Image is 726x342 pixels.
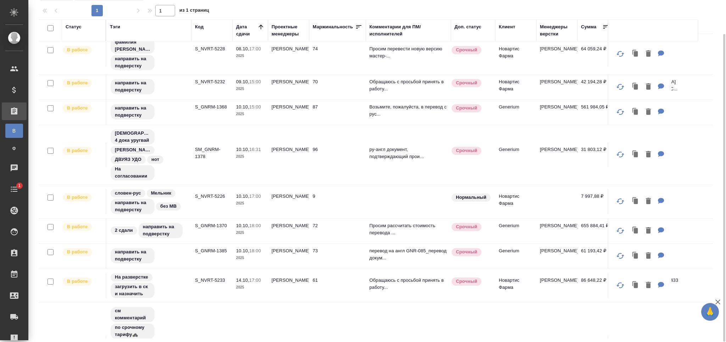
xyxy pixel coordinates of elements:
td: 9 [309,189,366,214]
td: 655 884,41 ₽ [577,219,613,243]
div: Выставляет ПМ после принятия заказа от КМа [62,45,102,55]
div: Менеджеры верстки [540,23,574,38]
button: Удалить [642,80,654,94]
td: 64 059,24 ₽ [577,42,613,67]
p: [PERSON_NAME] [540,45,574,52]
button: Клонировать [629,47,642,61]
button: Обновить [612,222,629,239]
div: Клиент [499,23,515,30]
td: [PERSON_NAME] [268,189,309,214]
div: Выставляет ПМ после принятия заказа от КМа [62,277,102,286]
p: [DEMOGRAPHIC_DATA] 4 дока уругвай [115,130,150,144]
p: 09.10, [236,79,249,84]
div: Маржинальность [313,23,353,30]
td: 96 [309,142,366,167]
button: Клонировать [629,249,642,263]
button: Обновить [612,78,629,95]
p: 10.10, [236,248,249,253]
p: Срочный [456,79,477,86]
p: 18:00 [249,223,261,228]
td: [PERSON_NAME] [268,244,309,269]
p: фамилия [PERSON_NAME] [115,39,150,53]
span: 🙏 [704,304,716,319]
p: S_NVRT-5226 [195,193,229,200]
p: 10.10, [236,104,249,110]
p: В работе [67,248,88,256]
p: Generium [499,247,533,254]
p: Новартис Фарма [499,193,533,207]
p: S_NVRT-5228 [195,45,229,52]
td: [PERSON_NAME] [268,219,309,243]
div: апо 4 дока уругвай, ирина михалева, ДВУЯЗ УДО, нот, На согласовании [110,129,188,181]
p: Новартис Фарма [499,45,533,60]
p: словен-рус [115,190,141,197]
p: S_NVRT-5232 [195,78,229,85]
p: Срочный [456,46,477,54]
div: Статус [66,23,82,30]
p: S_GNRM-1368 [195,103,229,111]
p: нот [151,156,159,163]
div: Выставляется автоматически, если на указанный объем услуг необходимо больше времени в стандартном... [451,277,492,286]
button: Для ПМ: ру-англ документ, подтверждающий производство препарата, в пн будет еще удо копии [654,147,668,162]
div: фамилия перка, направить на подверстку [110,38,188,71]
div: Выставляет ПМ после принятия заказа от КМа [62,78,102,88]
p: [PERSON_NAME] [540,103,574,111]
p: Новартис Фарма [499,78,533,92]
p: 2025 [236,153,264,160]
button: Обновить [612,277,629,294]
p: [PERSON_NAME] [540,222,574,229]
p: В работе [67,194,88,201]
p: Мельник [151,190,172,197]
p: Нормальный [456,194,486,201]
span: из 1 страниц [179,6,209,16]
div: направить на подверстку [110,78,188,95]
td: 73 [309,244,366,269]
p: ру-англ документ, подтверждающий прои... [369,146,447,160]
p: 2025 [236,85,264,92]
div: Код [195,23,203,30]
td: 31 803,12 ₽ [577,142,613,167]
button: Для КМ: Перевод_Uperio fcg (line extension)_3.2.R.2 [654,194,668,209]
button: Клонировать [629,224,642,238]
p: 2025 [236,200,264,207]
div: словен-рус, Мельник, направить на подверстку, без МВ [110,189,188,215]
button: Для ПМ: Обращаюсь с просьбой принять в работу еще один новый заказ. Тип изменения: RTT2433 TB413_... [654,278,668,293]
p: Обращаюсь с просьбой принять в работу... [369,78,447,92]
td: [PERSON_NAME] [268,42,309,67]
button: Удалить [642,278,654,293]
p: 17:00 [249,277,261,283]
button: Удалить [642,194,654,209]
button: Обновить [612,45,629,62]
div: Выставляется автоматически, если на указанный объем услуг необходимо больше времени в стандартном... [451,222,492,232]
button: Обновить [612,103,629,120]
p: В работе [67,79,88,86]
a: Ф [5,141,23,156]
p: В работе [67,105,88,112]
button: Для ПМ: Просим рассчитать стоимость перевода с русского на английский язык 5 документов документы... [654,224,668,238]
button: Клонировать [629,105,642,119]
p: 14.10, [236,277,249,283]
p: Generium [499,103,533,111]
span: 1 [14,182,25,189]
span: Ф [9,145,19,152]
p: Новартис Фарма [499,277,533,291]
a: В [5,124,23,138]
p: Возьмите, пожалуйста, в перевод с рус... [369,103,447,118]
div: Комментарии для ПМ/исполнителей [369,23,447,38]
span: В [9,127,19,134]
p: 10.10, [236,194,249,199]
button: Клонировать [629,80,642,94]
button: Удалить [642,249,654,263]
td: 7 997,88 ₽ [577,189,613,214]
p: направить на подверстку [115,248,150,263]
td: 42 194,28 ₽ [577,75,613,100]
p: Срочный [456,105,477,112]
td: 87 [309,100,366,125]
div: Выставляет ПМ после принятия заказа от КМа [62,193,102,202]
td: [PERSON_NAME] [268,273,309,298]
td: 70 [309,75,366,100]
button: Для ПМ: перевод на англ GNR-085_перевод документов (КИ) [654,249,668,263]
button: Обновить [612,146,629,163]
p: 2 сдали [115,227,133,234]
td: [PERSON_NAME] [268,100,309,125]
